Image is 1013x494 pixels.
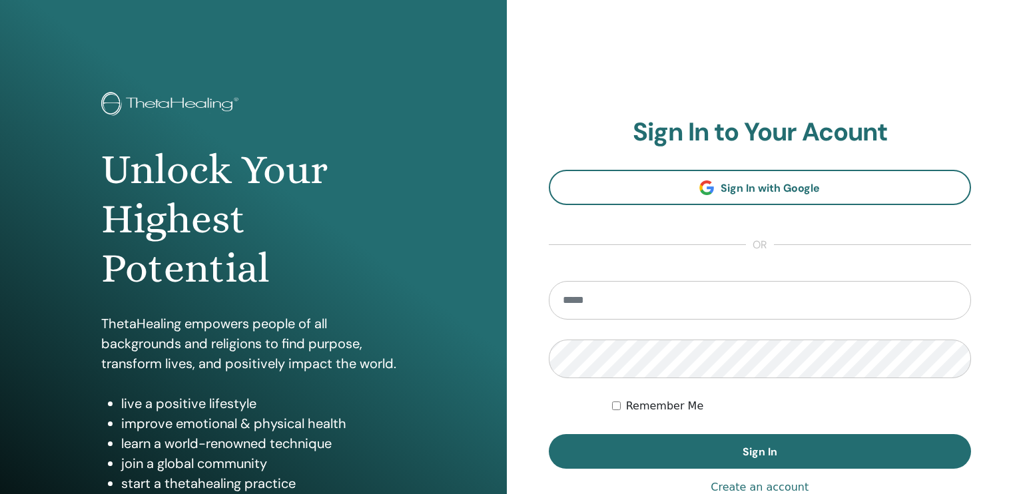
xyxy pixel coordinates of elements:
[101,314,406,373] p: ThetaHealing empowers people of all backgrounds and religions to find purpose, transform lives, a...
[626,398,704,414] label: Remember Me
[121,453,406,473] li: join a global community
[549,170,972,205] a: Sign In with Google
[549,117,972,148] h2: Sign In to Your Acount
[549,434,972,469] button: Sign In
[121,433,406,453] li: learn a world-renowned technique
[721,181,820,195] span: Sign In with Google
[746,237,774,253] span: or
[121,393,406,413] li: live a positive lifestyle
[121,413,406,433] li: improve emotional & physical health
[101,145,406,294] h1: Unlock Your Highest Potential
[121,473,406,493] li: start a thetahealing practice
[612,398,971,414] div: Keep me authenticated indefinitely or until I manually logout
[743,445,777,459] span: Sign In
